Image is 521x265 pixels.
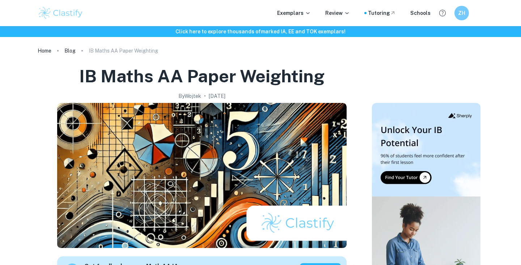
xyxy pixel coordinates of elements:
[64,46,76,56] a: Blog
[89,47,158,55] p: IB Maths AA Paper Weighting
[178,92,201,100] h2: By Wojtek
[57,103,347,248] img: IB Maths AA Paper Weighting cover image
[454,6,469,20] button: ZH
[209,92,225,100] h2: [DATE]
[368,9,396,17] a: Tutoring
[79,65,325,88] h1: IB Maths AA Paper Weighting
[410,9,431,17] a: Schools
[38,6,84,20] img: Clastify logo
[436,7,449,19] button: Help and Feedback
[458,9,466,17] h6: ZH
[277,9,311,17] p: Exemplars
[1,28,520,36] h6: Click here to explore thousands of marked IA, EE and TOK exemplars !
[204,92,206,100] p: •
[38,46,51,56] a: Home
[325,9,350,17] p: Review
